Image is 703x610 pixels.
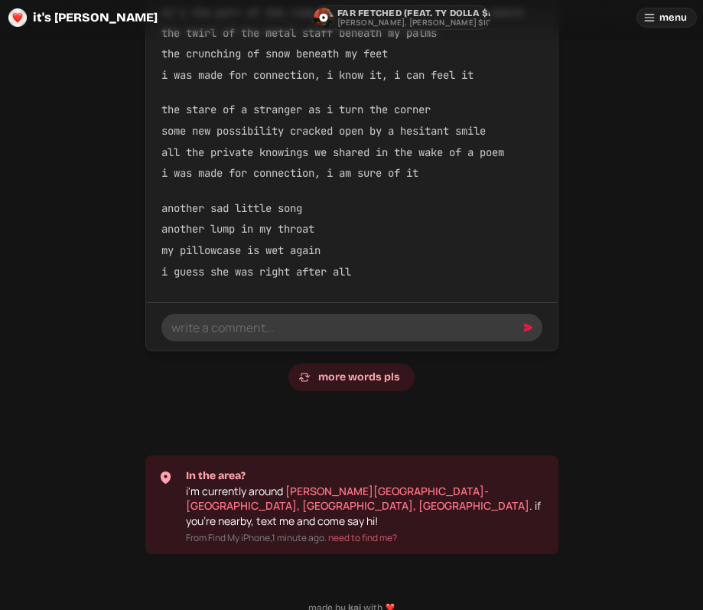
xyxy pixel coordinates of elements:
p: the crunching of snow beneath my feet [161,47,542,62]
p: my pillowcase is wet again [161,243,542,259]
p: i guess she was right after all [161,265,542,280]
a: need to find me? [328,531,397,544]
p: all the private knowings we shared in the wake of a poem [161,145,542,161]
a: FAR FETCHED (feat. Ty Dolla $ign)[PERSON_NAME], [PERSON_NAME] $ign [311,5,491,30]
p: i was made for connection, i know it, i can feel it [161,68,542,83]
span: menu [659,8,687,27]
img: logo-circle-Chuufevo.png [8,8,27,27]
p: another lump in my throat [161,222,542,237]
p: it's the purr of the road underneath the wheels of my board [161,5,542,20]
p: FAR FETCHED (feat. Ty Dolla $ign) [337,8,509,18]
a: more words pls [288,364,415,391]
p: some new possibility cracked open by a hesitant smile [161,124,542,139]
span: it's [PERSON_NAME] [33,11,158,24]
p: the twirl of the metal staff beneath my palms [161,26,542,41]
span: In the area? [186,468,246,484]
p: i'm currently around . if you're nearby, text me and come say hi! [186,484,545,529]
time: 1 minute ago [272,531,324,544]
a: [PERSON_NAME][GEOGRAPHIC_DATA]-[GEOGRAPHIC_DATA], [GEOGRAPHIC_DATA], [GEOGRAPHIC_DATA] [186,484,529,514]
p: [PERSON_NAME], [PERSON_NAME] $ign [337,18,496,27]
span: more words pls [318,364,400,390]
p: i was made for connection, i am sure of it [161,166,542,181]
p: the stare of a stranger as i turn the corner [161,103,542,118]
p: another sad little song [161,201,542,217]
input: write a comment... [161,314,542,341]
p: From Find My iPhone, . [186,532,545,545]
a: it's [PERSON_NAME] [6,6,166,29]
